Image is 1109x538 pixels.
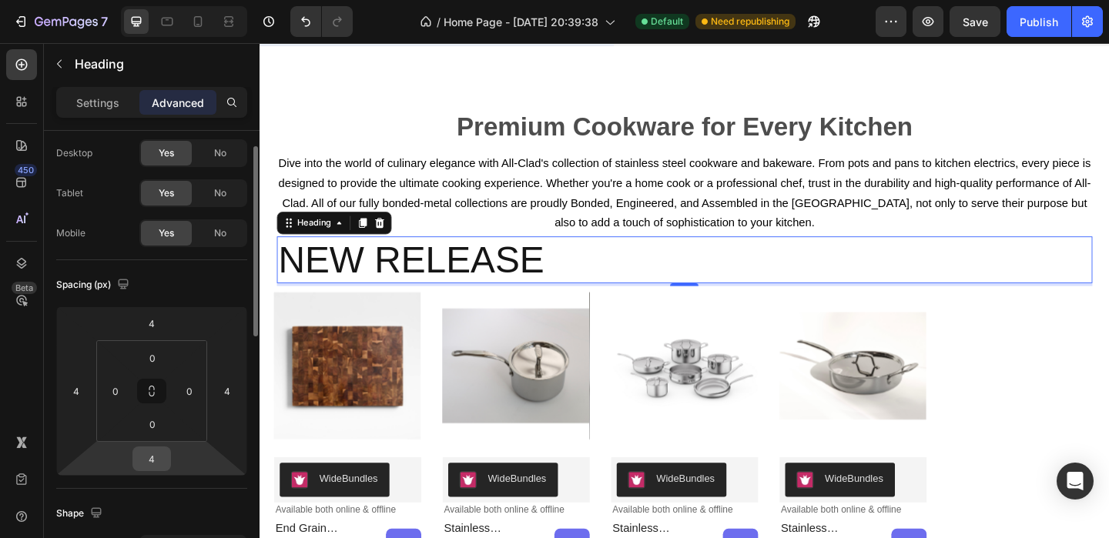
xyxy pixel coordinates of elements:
[651,15,683,28] span: Default
[15,264,176,438] a: End Grain Chopping Board
[216,379,239,403] input: 4
[290,6,353,37] div: Undo/Redo
[217,466,236,484] img: Wide%20Bundles.png
[12,282,37,294] div: Beta
[1020,14,1058,30] div: Publish
[75,55,241,73] p: Heading
[1007,6,1071,37] button: Publish
[15,164,37,176] div: 450
[260,43,1109,538] iframe: Design area
[15,519,95,538] a: end grain chopping board
[950,6,1000,37] button: Save
[152,95,204,111] p: Advanced
[56,503,106,524] div: Shape
[1057,463,1094,500] div: Open Intercom Messenger
[34,466,52,484] img: Wide%20Bundles.png
[214,146,226,160] span: No
[565,519,645,538] a: stainless clad saute pan 3.5qt
[400,466,419,484] img: Wide%20Bundles.png
[565,264,725,438] a: Stainless Clad Saute Pan 3.5QT
[136,447,167,470] input: 4
[56,146,92,160] div: Desktop
[711,15,789,28] span: Need republishing
[20,124,904,202] span: Dive into the world of culinary elegance with All-Clad's collection of stainless steel cookware a...
[248,466,312,482] div: WideBundles
[205,456,324,493] button: WideBundles
[199,264,359,438] a: Stainless Clad Saucepan 2QT
[56,226,85,240] div: Mobile
[101,12,108,31] p: 7
[214,75,710,106] strong: Premium Cookware for Every Kitchen
[104,379,127,403] input: 0px
[384,501,541,514] p: Available both online & offline
[22,456,141,493] button: WideBundles
[56,275,132,296] div: Spacing (px)
[963,15,988,28] span: Save
[159,186,174,200] span: Yes
[56,186,83,200] div: Tablet
[6,6,115,37] button: 7
[18,210,906,261] h2: Rich Text Editor. Editing area: main
[388,456,508,493] button: WideBundles
[214,226,226,240] span: No
[437,14,441,30] span: /
[76,95,119,111] p: Settings
[571,456,691,493] button: WideBundles
[444,14,598,30] span: Home Page - [DATE] 20:39:38
[15,118,909,207] h2: Rich Text Editor. Editing area: main
[137,413,168,436] input: 0px
[159,226,174,240] span: Yes
[65,379,88,403] input: 4
[584,466,602,484] img: Wide%20Bundles.png
[65,466,129,482] div: WideBundles
[567,501,724,514] p: Available both online & offline
[200,501,357,514] p: Available both online & offline
[199,519,279,538] a: stainless clad saucepan 2qt
[214,186,226,200] span: No
[15,65,909,118] div: Rich Text Editor. Editing area: main
[431,466,495,482] div: WideBundles
[159,146,174,160] span: Yes
[382,264,542,438] a: Stainless Clad Frying Pan 10"
[137,346,168,369] input: 0px
[615,466,678,482] div: WideBundles
[17,501,174,514] p: Available both online & offline
[382,519,462,538] a: stainless clad frying pan 10"
[178,379,201,403] input: 0px
[136,312,167,335] input: 4
[17,119,907,206] p: ⁠⁠⁠⁠⁠⁠⁠
[38,189,80,202] div: Heading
